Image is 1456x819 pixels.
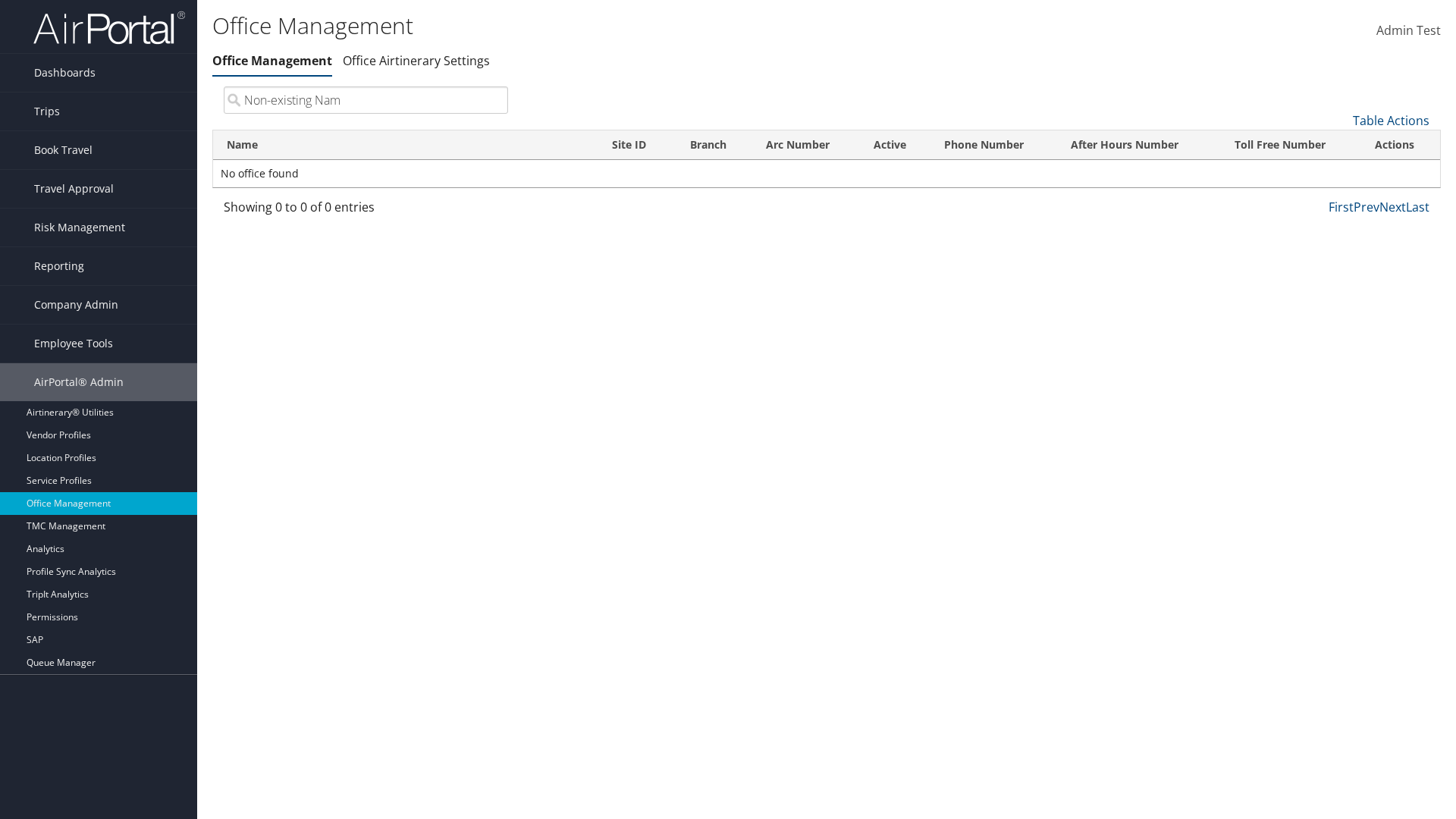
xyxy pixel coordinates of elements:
a: Office Management [212,52,332,69]
span: Employee Tools [34,325,113,362]
div: Showing 0 to 0 of 0 entries [224,198,508,224]
span: Admin Test [1376,22,1441,39]
img: airportal-logo.png [33,10,185,45]
th: Toll Free Number: activate to sort column ascending [1221,130,1361,160]
th: Active: activate to sort column ascending [860,130,931,160]
th: Arc Number: activate to sort column ascending [752,130,860,160]
h1: Office Management [212,10,1031,42]
a: Table Actions [1353,112,1429,129]
th: Phone Number: activate to sort column ascending [930,130,1057,160]
span: Reporting [34,247,84,285]
a: Admin Test [1376,8,1441,55]
span: Company Admin [34,286,118,324]
a: Prev [1354,199,1379,215]
th: Site ID: activate to sort column ascending [598,130,676,160]
span: Travel Approval [34,170,114,208]
th: Branch: activate to sort column ascending [676,130,752,160]
input: Search [224,86,508,114]
th: After Hours Number: activate to sort column ascending [1057,130,1221,160]
span: Risk Management [34,209,125,246]
span: AirPortal® Admin [34,363,124,401]
th: Actions [1361,130,1440,160]
span: Trips [34,93,60,130]
th: Name: activate to sort column ascending [213,130,598,160]
a: First [1329,199,1354,215]
a: Office Airtinerary Settings [343,52,490,69]
td: No office found [213,160,1440,187]
span: Dashboards [34,54,96,92]
a: Next [1379,199,1406,215]
a: Last [1406,199,1429,215]
span: Book Travel [34,131,93,169]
